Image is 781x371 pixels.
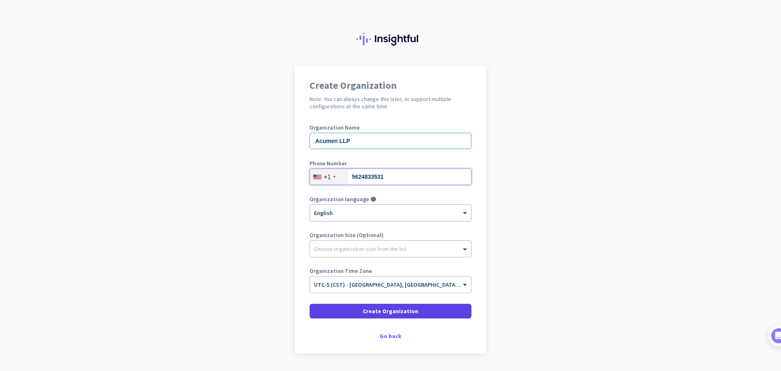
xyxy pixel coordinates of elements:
h1: Create Organization [310,81,471,90]
span: Create Organization [363,307,418,315]
button: Create Organization [310,304,471,318]
label: Organization Size (Optional) [310,232,471,238]
input: 201-555-0123 [310,169,471,185]
label: Phone Number [310,160,471,166]
label: Organization Name [310,125,471,130]
div: +1 [324,173,331,181]
div: Go back [310,333,471,339]
i: help [371,196,376,202]
label: Organization language [310,196,369,202]
input: What is the name of your organization? [310,133,471,149]
h2: Note: You can always change this later, or support multiple configurations at the same time [310,95,471,110]
label: Organization Time Zone [310,268,471,274]
img: Insightful [356,33,425,46]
